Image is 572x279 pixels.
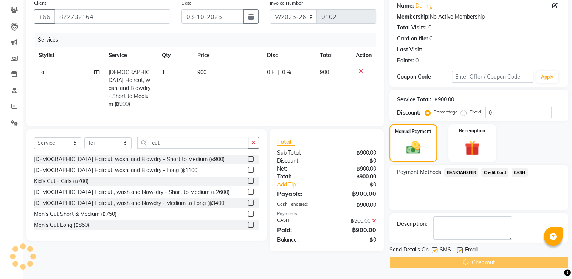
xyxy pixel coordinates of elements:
span: Tai [39,69,45,76]
div: Net: [271,165,327,173]
div: Coupon Code [397,73,451,81]
th: Price [193,47,262,64]
div: Total Visits: [397,24,427,32]
div: Balance : [271,236,327,244]
div: No Active Membership [397,13,561,21]
label: Percentage [434,108,458,115]
span: BANKTANSFER [444,168,478,177]
div: Payable: [271,189,327,198]
div: [DEMOGRAPHIC_DATA] Haircut , wash and blowdry - Medium to Long (฿3400) [34,199,226,207]
span: | [277,68,279,76]
img: _gift.svg [460,139,484,157]
input: Search or Scan [137,137,248,149]
button: +66 [34,9,55,24]
div: ฿900.00 [327,189,382,198]
div: Membership: [397,13,430,21]
span: 1 [162,69,165,76]
div: Cash Tendered: [271,201,327,209]
div: - [424,46,426,54]
div: [DEMOGRAPHIC_DATA] Haircut , wash and blow-dry - Short to Medium (฿2600) [34,188,229,196]
span: Send Details On [389,246,429,255]
div: [DEMOGRAPHIC_DATA] Haircut, wash, and Blowdry - Short to Medium (฿900) [34,155,225,163]
span: 0 % [282,68,291,76]
th: Stylist [34,47,104,64]
div: [DEMOGRAPHIC_DATA] Haircut, wash, and Blowdry - Long (฿1100) [34,166,199,174]
th: Total [315,47,351,64]
div: Discount: [397,109,420,117]
div: Name: [397,2,414,10]
span: SMS [440,246,451,255]
div: Paid: [271,225,327,234]
label: Fixed [470,108,481,115]
div: 0 [415,57,419,65]
button: Apply [536,71,558,83]
div: 0 [428,24,431,32]
div: ฿900.00 [327,173,382,181]
div: ฿0 [336,181,382,189]
input: Enter Offer / Coupon Code [452,71,533,83]
th: Service [104,47,157,64]
span: Total [277,138,295,146]
div: Payments [277,211,376,217]
div: Points: [397,57,414,65]
div: Kid's Cut - Girls (฿700) [34,177,88,185]
div: ฿900.00 [327,165,382,173]
div: ฿0 [327,236,382,244]
div: Description: [397,220,427,228]
span: [DEMOGRAPHIC_DATA] Haircut, wash, and Blowdry - Short to Medium (฿900) [109,69,152,107]
th: Action [351,47,376,64]
a: Add Tip [271,181,336,189]
div: Men's Cut Short & Medium (฿750) [34,210,116,218]
div: Last Visit: [397,46,422,54]
div: ฿900.00 [327,225,382,234]
div: Service Total: [397,96,431,104]
span: Payment Methods [397,168,441,176]
div: CASH [271,217,327,225]
div: Men's Cut Long (฿850) [34,221,89,229]
span: 900 [320,69,329,76]
span: CASH [512,168,528,177]
span: 900 [197,69,206,76]
span: Email [465,246,478,255]
span: 0 F [267,68,274,76]
div: ฿900.00 [327,149,382,157]
div: Total: [271,173,327,181]
span: Credit Card [481,168,508,177]
div: ฿900.00 [434,96,454,104]
div: ฿900.00 [327,201,382,209]
label: Manual Payment [395,128,431,135]
th: Disc [262,47,315,64]
label: Redemption [459,127,485,134]
div: Services [35,33,382,47]
img: _cash.svg [402,139,425,156]
th: Qty [157,47,193,64]
div: ฿0 [327,157,382,165]
div: Sub Total: [271,149,327,157]
input: Search by Name/Mobile/Email/Code [54,9,170,24]
div: 0 [429,35,432,43]
div: Discount: [271,157,327,165]
div: Card on file: [397,35,428,43]
a: Darling [415,2,432,10]
div: ฿900.00 [327,217,382,225]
